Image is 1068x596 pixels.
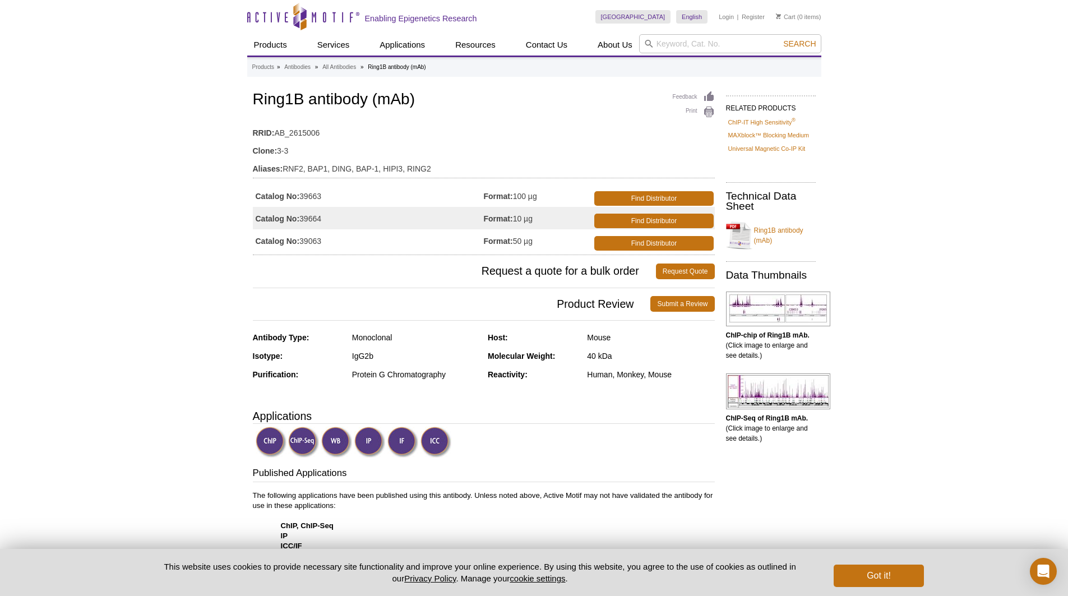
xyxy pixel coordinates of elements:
a: About Us [591,34,639,56]
strong: Isotype: [253,352,283,361]
a: Antibodies [284,62,311,72]
img: Ring1B antibody (mAb) tested by ChIP-chip. [726,292,830,326]
span: Product Review [253,296,651,312]
img: Immunocytochemistry Validated [420,427,451,458]
p: (Click image to enlarge and see details.) [726,413,816,443]
a: Resources [449,34,502,56]
td: AB_2615006 [253,121,715,139]
input: Keyword, Cat. No. [639,34,821,53]
strong: Reactivity: [488,370,528,379]
td: RNF2, BAP1, DING, BAP-1, HIPI3, RING2 [253,157,715,175]
td: 39063 [253,229,484,252]
a: Register [742,13,765,21]
a: Universal Magnetic Co-IP Kit [728,144,806,154]
td: 39664 [253,207,484,229]
p: This website uses cookies to provide necessary site functionality and improve your online experie... [145,561,816,584]
a: Find Distributor [594,214,713,228]
strong: Molecular Weight: [488,352,555,361]
h2: Data Thumbnails [726,270,816,280]
a: Login [719,13,734,21]
a: Products [247,34,294,56]
strong: Format: [484,236,513,246]
a: Applications [373,34,432,56]
a: English [676,10,708,24]
strong: Aliases: [253,164,283,174]
li: | [737,10,739,24]
a: Products [252,62,274,72]
div: Human, Monkey, Mouse [587,369,714,380]
span: Request a quote for a bulk order [253,264,656,279]
a: Privacy Policy [404,574,456,583]
b: ChIP-Seq of Ring1B mAb. [726,414,808,422]
img: ChIP Validated [256,427,286,458]
strong: Catalog No: [256,191,300,201]
td: 3-3 [253,139,715,157]
span: Search [783,39,816,48]
a: ChIP-IT High Sensitivity® [728,117,796,127]
b: ChIP-chip of Ring1B mAb. [726,331,810,339]
strong: Antibody Type: [253,333,309,342]
p: The following applications have been published using this antibody. Unless noted above, Active Mo... [253,491,715,592]
div: Open Intercom Messenger [1030,558,1057,585]
h2: RELATED PRODUCTS [726,95,816,115]
h2: Technical Data Sheet [726,191,816,211]
h3: Applications [253,408,715,424]
strong: Purification: [253,370,299,379]
div: IgG2b [352,351,479,361]
h3: Published Applications [253,466,715,482]
div: Mouse [587,332,714,343]
a: Contact Us [519,34,574,56]
p: (Click image to enlarge and see details.) [726,330,816,361]
strong: RRID: [253,128,275,138]
button: cookie settings [510,574,565,583]
strong: ChIP, ChIP-Seq [281,521,334,530]
strong: Catalog No: [256,214,300,224]
td: 50 µg [484,229,593,252]
h1: Ring1B antibody (mAb) [253,91,715,110]
img: Your Cart [776,13,781,19]
strong: Catalog No: [256,236,300,246]
strong: Format: [484,191,513,201]
img: Western Blot Validated [321,427,352,458]
div: Monoclonal [352,332,479,343]
a: Find Distributor [594,236,713,251]
a: Submit a Review [650,296,714,312]
li: » [277,64,280,70]
strong: IP [281,532,288,540]
li: (0 items) [776,10,821,24]
td: 10 µg [484,207,593,229]
strong: Clone: [253,146,278,156]
sup: ® [792,117,796,123]
a: [GEOGRAPHIC_DATA] [595,10,671,24]
a: Ring1B antibody (mAb) [726,219,816,252]
img: ChIP-Seq Validated [288,427,319,458]
li: » [360,64,364,70]
button: Search [780,39,819,49]
strong: ICC/IF [281,542,302,550]
h2: Enabling Epigenetics Research [365,13,477,24]
td: 39663 [253,184,484,207]
a: Cart [776,13,796,21]
a: MAXblock™ Blocking Medium [728,130,810,140]
a: Services [311,34,357,56]
a: Feedback [673,91,715,103]
li: Ring1B antibody (mAb) [368,64,426,70]
strong: Format: [484,214,513,224]
img: Immunofluorescence Validated [387,427,418,458]
a: Request Quote [656,264,715,279]
img: Immunoprecipitation Validated [354,427,385,458]
img: Ring1B antibody (mAb) tested by ChIP-Seq. [726,373,830,409]
td: 100 µg [484,184,593,207]
button: Got it! [834,565,923,587]
div: 40 kDa [587,351,714,361]
a: Print [673,106,715,118]
a: All Antibodies [322,62,356,72]
a: Find Distributor [594,191,713,206]
li: » [315,64,318,70]
strong: Host: [488,333,508,342]
div: Protein G Chromatography [352,369,479,380]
